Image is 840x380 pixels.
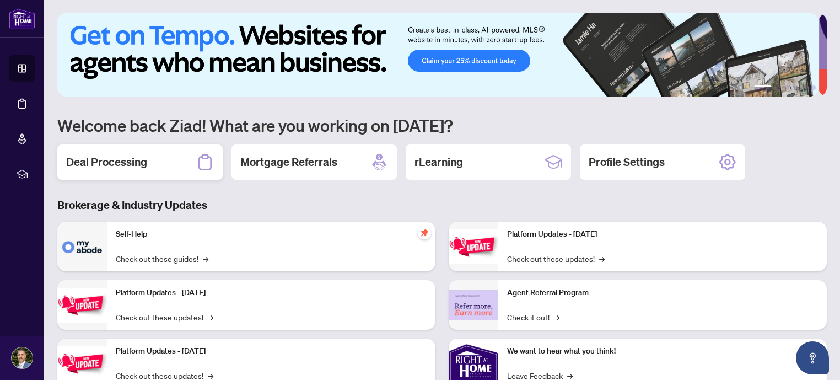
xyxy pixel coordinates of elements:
[803,85,807,90] button: 5
[589,154,665,170] h2: Profile Settings
[449,229,498,264] img: Platform Updates - June 23, 2025
[116,311,213,323] a: Check out these updates!→
[9,8,35,29] img: logo
[116,345,427,357] p: Platform Updates - [DATE]
[116,287,427,299] p: Platform Updates - [DATE]
[57,222,107,271] img: Self-Help
[507,311,559,323] a: Check it out!→
[57,197,827,213] h3: Brokerage & Industry Updates
[507,228,818,240] p: Platform Updates - [DATE]
[811,85,816,90] button: 6
[12,347,33,368] img: Profile Icon
[554,311,559,323] span: →
[57,13,819,97] img: Slide 0
[116,253,208,265] a: Check out these guides!→
[796,341,829,374] button: Open asap
[507,253,605,265] a: Check out these updates!→
[203,253,208,265] span: →
[57,115,827,136] h1: Welcome back Ziad! What are you working on [DATE]?
[116,228,427,240] p: Self-Help
[208,311,213,323] span: →
[507,287,818,299] p: Agent Referral Program
[776,85,780,90] button: 2
[414,154,463,170] h2: rLearning
[785,85,789,90] button: 3
[507,345,818,357] p: We want to hear what you think!
[66,154,147,170] h2: Deal Processing
[240,154,337,170] h2: Mortgage Referrals
[754,85,772,90] button: 1
[794,85,798,90] button: 4
[599,253,605,265] span: →
[418,226,431,239] span: pushpin
[449,290,498,320] img: Agent Referral Program
[57,288,107,323] img: Platform Updates - September 16, 2025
